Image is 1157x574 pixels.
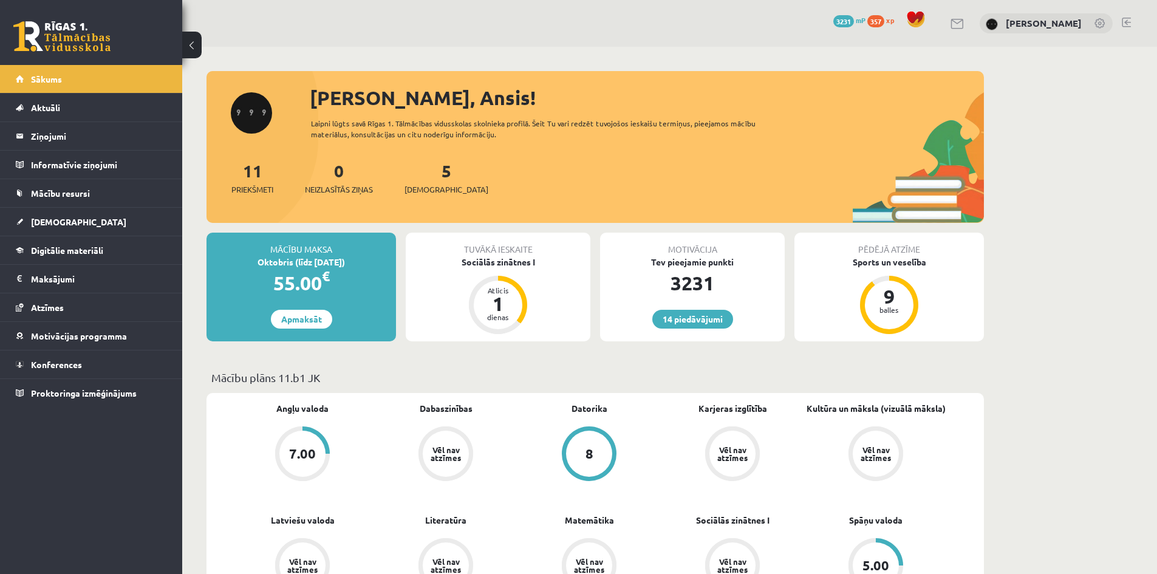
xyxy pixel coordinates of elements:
[794,256,984,268] div: Sports un veselība
[565,514,614,527] a: Matemātika
[886,15,894,25] span: xp
[31,359,82,370] span: Konferences
[276,402,329,415] a: Angļu valoda
[867,15,884,27] span: 357
[289,447,316,460] div: 7.00
[480,313,516,321] div: dienas
[698,402,767,415] a: Karjeras izglītība
[16,65,167,93] a: Sākums
[859,446,893,462] div: Vēl nav atzīmes
[480,294,516,313] div: 1
[322,267,330,285] span: €
[271,310,332,329] a: Apmaksāt
[871,287,907,306] div: 9
[374,426,517,483] a: Vēl nav atzīmes
[31,151,167,179] legend: Informatīvie ziņojumi
[206,256,396,268] div: Oktobris (līdz [DATE])
[406,233,590,256] div: Tuvākā ieskaite
[31,73,62,84] span: Sākums
[404,160,488,196] a: 5[DEMOGRAPHIC_DATA]
[804,426,947,483] a: Vēl nav atzīmes
[572,558,606,573] div: Vēl nav atzīmes
[517,426,661,483] a: 8
[807,402,946,415] a: Kultūra un māksla (vizuālā māksla)
[652,310,733,329] a: 14 piedāvājumi
[206,268,396,298] div: 55.00
[271,514,335,527] a: Latviešu valoda
[794,256,984,336] a: Sports un veselība 9 balles
[16,293,167,321] a: Atzīmes
[16,379,167,407] a: Proktoringa izmēģinājums
[715,446,749,462] div: Vēl nav atzīmes
[31,302,64,313] span: Atzīmes
[600,233,785,256] div: Motivācija
[661,426,804,483] a: Vēl nav atzīmes
[871,306,907,313] div: balles
[406,256,590,336] a: Sociālās zinātnes I Atlicis 1 dienas
[31,245,103,256] span: Digitālie materiāli
[305,160,373,196] a: 0Neizlasītās ziņas
[16,350,167,378] a: Konferences
[856,15,865,25] span: mP
[696,514,770,527] a: Sociālās zinātnes I
[285,558,319,573] div: Vēl nav atzīmes
[16,94,167,121] a: Aktuāli
[31,330,127,341] span: Motivācijas programma
[600,268,785,298] div: 3231
[715,558,749,573] div: Vēl nav atzīmes
[429,558,463,573] div: Vēl nav atzīmes
[310,83,984,112] div: [PERSON_NAME], Ansis!
[849,514,903,527] a: Spāņu valoda
[13,21,111,52] a: Rīgas 1. Tālmācības vidusskola
[404,183,488,196] span: [DEMOGRAPHIC_DATA]
[31,188,90,199] span: Mācību resursi
[31,102,60,113] span: Aktuāli
[231,426,374,483] a: 7.00
[31,216,126,227] span: [DEMOGRAPHIC_DATA]
[867,15,900,25] a: 357 xp
[429,446,463,462] div: Vēl nav atzīmes
[16,208,167,236] a: [DEMOGRAPHIC_DATA]
[305,183,373,196] span: Neizlasītās ziņas
[16,122,167,150] a: Ziņojumi
[231,183,273,196] span: Priekšmeti
[16,322,167,350] a: Motivācijas programma
[1006,17,1082,29] a: [PERSON_NAME]
[425,514,466,527] a: Literatūra
[833,15,865,25] a: 3231 mP
[31,265,167,293] legend: Maksājumi
[16,265,167,293] a: Maksājumi
[833,15,854,27] span: 3231
[600,256,785,268] div: Tev pieejamie punkti
[862,559,889,572] div: 5.00
[31,388,137,398] span: Proktoringa izmēģinājums
[16,179,167,207] a: Mācību resursi
[420,402,473,415] a: Dabaszinības
[986,18,998,30] img: Ansis Eglājs
[231,160,273,196] a: 11Priekšmeti
[311,118,777,140] div: Laipni lūgts savā Rīgas 1. Tālmācības vidusskolas skolnieka profilā. Šeit Tu vari redzēt tuvojošo...
[16,151,167,179] a: Informatīvie ziņojumi
[206,233,396,256] div: Mācību maksa
[406,256,590,268] div: Sociālās zinātnes I
[572,402,607,415] a: Datorika
[585,447,593,460] div: 8
[794,233,984,256] div: Pēdējā atzīme
[31,122,167,150] legend: Ziņojumi
[16,236,167,264] a: Digitālie materiāli
[211,369,979,386] p: Mācību plāns 11.b1 JK
[480,287,516,294] div: Atlicis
